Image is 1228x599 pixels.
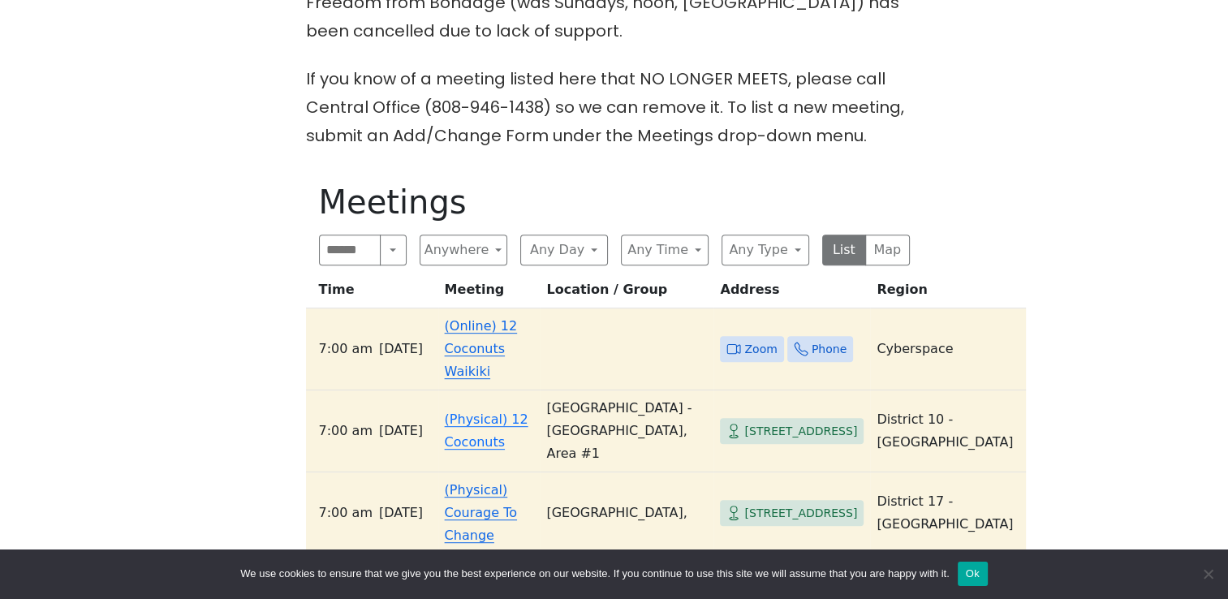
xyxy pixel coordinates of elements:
[379,420,423,442] span: [DATE]
[319,502,373,524] span: 7:00 AM
[379,338,423,360] span: [DATE]
[420,235,507,265] button: Anywhere
[713,278,870,308] th: Address
[822,235,867,265] button: List
[306,278,438,308] th: Time
[319,338,373,360] span: 7:00 AM
[306,65,923,150] p: If you know of a meeting listed here that NO LONGER MEETS, please call Central Office (808-946-14...
[319,183,910,222] h1: Meetings
[520,235,608,265] button: Any Day
[438,278,541,308] th: Meeting
[744,421,857,442] span: [STREET_ADDRESS]
[621,235,709,265] button: Any Time
[540,390,713,472] td: [GEOGRAPHIC_DATA] - [GEOGRAPHIC_DATA], Area #1
[380,235,406,265] button: Search
[722,235,809,265] button: Any Type
[744,503,857,524] span: [STREET_ADDRESS]
[958,562,988,586] button: Ok
[240,566,949,582] span: We use cookies to ensure that we give you the best experience on our website. If you continue to ...
[445,482,517,543] a: (Physical) Courage To Change
[319,235,381,265] input: Search
[379,502,423,524] span: [DATE]
[319,420,373,442] span: 7:00 AM
[812,339,847,360] span: Phone
[870,472,1026,554] td: District 17 - [GEOGRAPHIC_DATA]
[870,278,1026,308] th: Region
[445,318,518,379] a: (Online) 12 Coconuts Waikiki
[870,390,1026,472] td: District 10 - [GEOGRAPHIC_DATA]
[540,278,713,308] th: Location / Group
[445,412,528,450] a: (Physical) 12 Coconuts
[865,235,910,265] button: Map
[1200,566,1216,582] span: No
[744,339,777,360] span: Zoom
[870,308,1026,390] td: Cyberspace
[540,472,713,554] td: [GEOGRAPHIC_DATA],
